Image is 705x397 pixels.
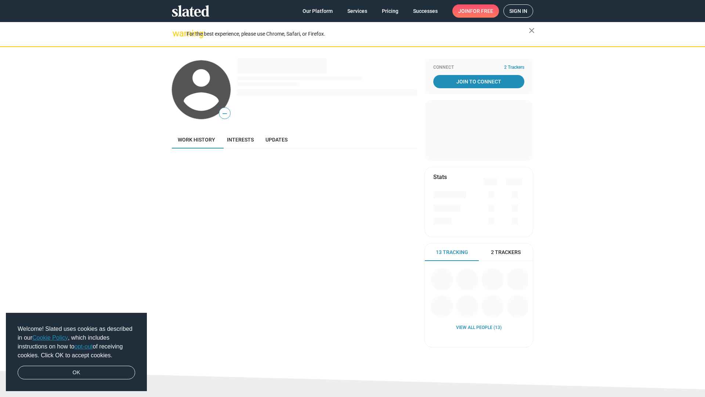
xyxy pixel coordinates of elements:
[173,29,181,38] mat-icon: warning
[491,249,521,256] span: 2 Trackers
[527,26,536,35] mat-icon: close
[32,335,68,341] a: Cookie Policy
[509,5,527,17] span: Sign in
[260,131,293,149] a: Updates
[75,343,93,350] a: opt-out
[6,313,147,391] div: cookieconsent
[303,4,333,18] span: Our Platform
[503,4,533,18] a: Sign in
[265,137,288,143] span: Updates
[470,4,493,18] span: for free
[347,4,367,18] span: Services
[187,29,529,39] div: For the best experience, please use Chrome, Safari, or Firefox.
[433,75,524,88] a: Join To Connect
[376,4,404,18] a: Pricing
[227,137,254,143] span: Interests
[18,325,135,360] span: Welcome! Slated uses cookies as described in our , which includes instructions on how to of recei...
[435,75,523,88] span: Join To Connect
[178,137,215,143] span: Work history
[221,131,260,149] a: Interests
[407,4,444,18] a: Successes
[436,249,468,256] span: 13 Tracking
[297,4,339,18] a: Our Platform
[504,65,524,71] span: 2 Trackers
[456,325,502,331] a: View all People (13)
[413,4,438,18] span: Successes
[341,4,373,18] a: Services
[458,4,493,18] span: Join
[219,109,230,118] span: —
[433,65,524,71] div: Connect
[452,4,499,18] a: Joinfor free
[172,131,221,149] a: Work history
[382,4,398,18] span: Pricing
[433,173,447,181] mat-card-title: Stats
[18,366,135,380] a: dismiss cookie message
